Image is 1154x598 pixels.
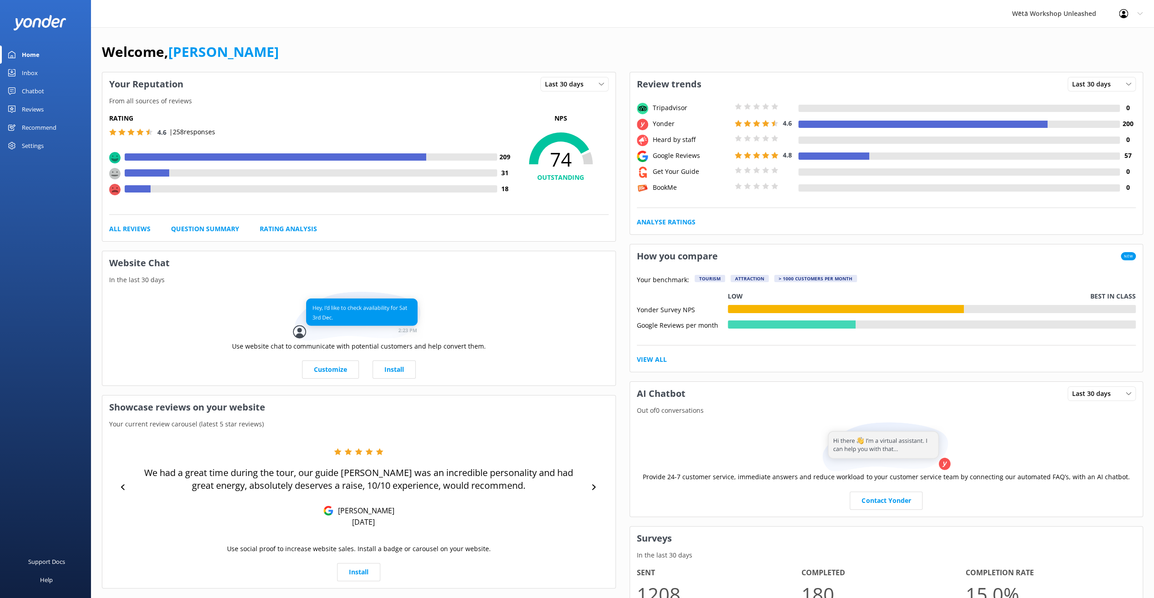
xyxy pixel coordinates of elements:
[630,382,692,405] h3: AI Chatbot
[650,151,732,161] div: Google Reviews
[1120,119,1136,129] h4: 200
[1072,79,1116,89] span: Last 30 days
[293,292,425,341] img: conversation...
[1090,291,1136,301] p: Best in class
[783,151,792,159] span: 4.8
[28,552,65,571] div: Support Docs
[323,506,333,516] img: Google Reviews
[171,224,239,234] a: Question Summary
[497,168,513,178] h4: 31
[637,320,728,329] div: Google Reviews per month
[650,135,732,145] div: Heard by staff
[643,472,1129,482] p: Provide 24-7 customer service, immediate answers and reduce workload to your customer service tea...
[820,422,952,472] img: assistant...
[630,527,1143,550] h3: Surveys
[545,79,589,89] span: Last 30 days
[232,341,486,351] p: Use website chat to communicate with potential customers and help convert them.
[650,119,732,129] div: Yonder
[22,118,56,137] div: Recommend
[801,567,966,579] h4: Completed
[22,137,44,155] div: Settings
[302,360,359,379] a: Customize
[168,42,279,61] a: [PERSON_NAME]
[513,148,609,171] span: 74
[650,103,732,113] div: Tripadvisor
[637,275,689,286] p: Your benchmark:
[22,64,38,82] div: Inbox
[109,113,513,123] h5: Rating
[630,244,725,268] h3: How you compare
[1120,135,1136,145] h4: 0
[352,517,375,527] p: [DATE]
[497,184,513,194] h4: 18
[109,224,151,234] a: All Reviews
[22,100,44,118] div: Reviews
[227,544,491,554] p: Use social proof to increase website sales. Install a badge or carousel on your website.
[637,217,695,227] a: Analyse Ratings
[337,563,380,581] a: Install
[850,492,922,510] a: Contact Yonder
[774,275,857,282] div: > 1000 customers per month
[637,305,728,313] div: Yonder Survey NPS
[630,405,1143,416] p: Out of 0 conversations
[14,15,66,30] img: yonder-white-logo.png
[783,119,792,127] span: 4.6
[333,506,394,516] p: [PERSON_NAME]
[260,224,317,234] a: Rating Analysis
[650,182,732,193] div: BookMe
[102,251,615,275] h3: Website Chat
[102,72,190,96] h3: Your Reputation
[630,72,708,96] h3: Review trends
[966,567,1130,579] h4: Completion Rate
[513,113,609,123] p: NPS
[513,172,609,182] h4: OUTSTANDING
[1120,151,1136,161] h4: 57
[102,275,615,285] p: In the last 30 days
[22,46,40,64] div: Home
[22,82,44,100] div: Chatbot
[102,96,615,106] p: From all sources of reviews
[373,360,416,379] a: Install
[637,355,667,365] a: View All
[637,567,801,579] h4: Sent
[1120,182,1136,193] h4: 0
[40,571,53,589] div: Help
[728,291,743,301] p: Low
[1121,252,1136,260] span: New
[497,152,513,162] h4: 209
[650,167,732,177] div: Get Your Guide
[169,127,215,137] p: | 258 responses
[157,128,166,137] span: 4.6
[630,550,1143,560] p: In the last 30 days
[695,275,725,282] div: Tourism
[102,395,615,419] h3: Showcase reviews on your website
[1072,389,1116,399] span: Last 30 days
[102,41,279,63] h1: Welcome,
[1120,103,1136,113] h4: 0
[134,466,584,492] p: We had a great time during the tour, our guide [PERSON_NAME] was an incredible personality and ha...
[102,419,615,429] p: Your current review carousel (latest 5 star reviews)
[1120,167,1136,177] h4: 0
[731,275,769,282] div: Attraction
